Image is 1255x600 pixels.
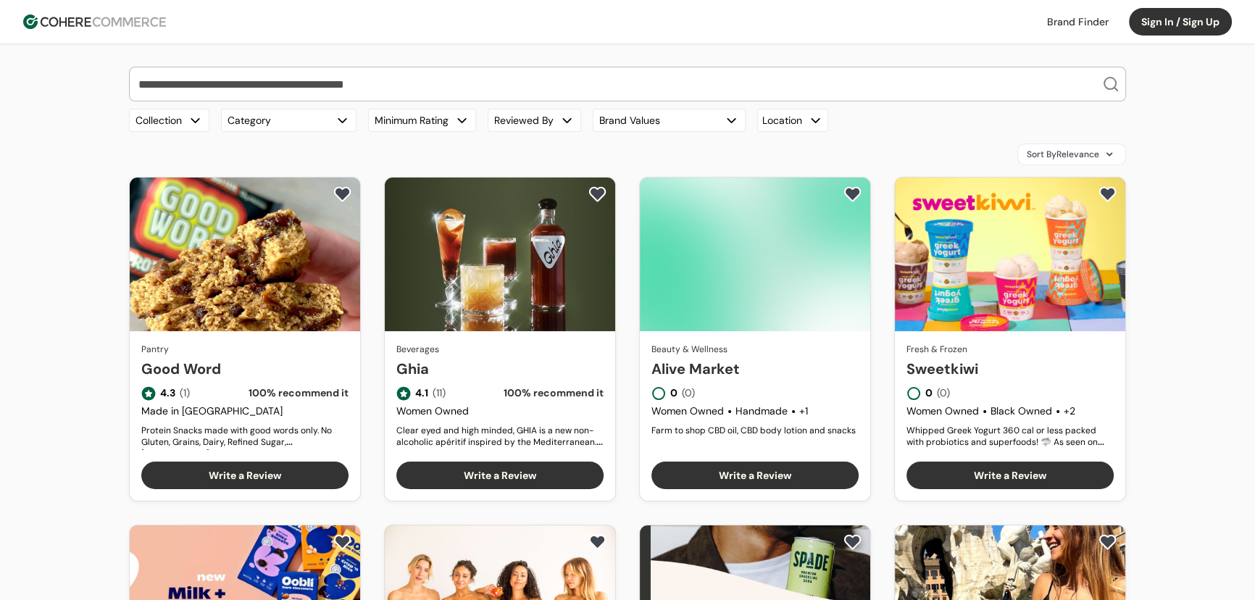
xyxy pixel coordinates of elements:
[906,462,1114,489] button: Write a Review
[1096,183,1120,205] button: add to favorite
[841,531,864,553] button: add to favorite
[585,531,609,553] button: add to favorite
[651,462,859,489] button: Write a Review
[141,462,349,489] button: Write a Review
[1027,148,1099,161] span: Sort By Relevance
[141,358,349,380] a: Good Word
[23,14,166,29] img: Cohere Logo
[396,462,604,489] button: Write a Review
[651,358,859,380] a: Alive Market
[330,531,354,553] button: add to favorite
[330,183,354,205] button: add to favorite
[396,358,604,380] a: Ghia
[585,183,609,205] button: add to favorite
[1096,531,1120,553] button: add to favorite
[1129,8,1232,36] button: Sign In / Sign Up
[906,358,1114,380] a: Sweetkiwi
[841,183,864,205] button: add to favorite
